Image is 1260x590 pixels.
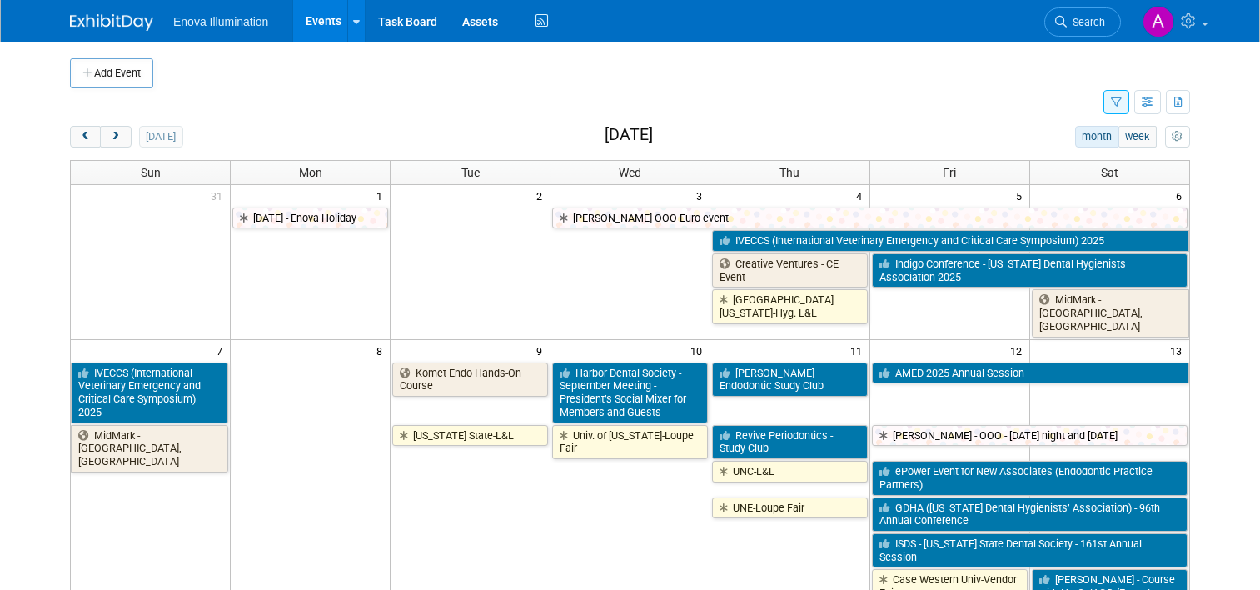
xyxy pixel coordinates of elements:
[461,166,480,179] span: Tue
[70,58,153,88] button: Add Event
[535,185,550,206] span: 2
[299,166,322,179] span: Mon
[552,207,1188,229] a: [PERSON_NAME] OOO Euro event
[689,340,710,361] span: 10
[872,425,1188,447] a: [PERSON_NAME] - OOO - [DATE] night and [DATE]
[712,497,868,519] a: UNE-Loupe Fair
[872,497,1188,532] a: GDHA ([US_STATE] Dental Hygienists’ Association) - 96th Annual Conference
[779,166,799,179] span: Thu
[71,425,228,472] a: MidMark - [GEOGRAPHIC_DATA], [GEOGRAPHIC_DATA]
[712,461,868,482] a: UNC-L&L
[849,340,869,361] span: 11
[375,185,390,206] span: 1
[71,362,228,423] a: IVECCS (International Veterinary Emergency and Critical Care Symposium) 2025
[605,126,653,144] h2: [DATE]
[1118,126,1157,147] button: week
[535,340,550,361] span: 9
[712,230,1189,252] a: IVECCS (International Veterinary Emergency and Critical Care Symposium) 2025
[943,166,956,179] span: Fri
[872,362,1189,384] a: AMED 2025 Annual Session
[872,533,1188,567] a: ISDS - [US_STATE] State Dental Society - 161st Annual Session
[1067,16,1105,28] span: Search
[232,207,388,229] a: [DATE] - Enova Holiday
[1008,340,1029,361] span: 12
[1101,166,1118,179] span: Sat
[392,425,548,447] a: [US_STATE] State-L&L
[1143,6,1174,37] img: Andrea Miller
[1014,185,1029,206] span: 5
[100,126,131,147] button: next
[712,253,868,287] a: Creative Ventures - CE Event
[712,289,868,323] a: [GEOGRAPHIC_DATA][US_STATE]-Hyg. L&L
[70,126,101,147] button: prev
[1172,132,1183,142] i: Personalize Calendar
[619,166,641,179] span: Wed
[712,362,868,397] a: [PERSON_NAME] Endodontic Study Club
[139,126,183,147] button: [DATE]
[1174,185,1189,206] span: 6
[1168,340,1189,361] span: 13
[173,15,268,28] span: Enova Illumination
[70,14,153,31] img: ExhibitDay
[1044,7,1121,37] a: Search
[209,185,230,206] span: 31
[712,425,868,459] a: Revive Periodontics - Study Club
[872,461,1188,495] a: ePower Event for New Associates (Endodontic Practice Partners)
[1075,126,1119,147] button: month
[552,425,708,459] a: Univ. of [US_STATE]-Loupe Fair
[552,362,708,423] a: Harbor Dental Society - September Meeting - President’s Social Mixer for Members and Guests
[695,185,710,206] span: 3
[215,340,230,361] span: 7
[872,253,1188,287] a: Indigo Conference - [US_STATE] Dental Hygienists Association 2025
[1032,289,1189,337] a: MidMark - [GEOGRAPHIC_DATA], [GEOGRAPHIC_DATA]
[141,166,161,179] span: Sun
[1165,126,1190,147] button: myCustomButton
[854,185,869,206] span: 4
[392,362,548,397] a: Komet Endo Hands-On Course
[375,340,390,361] span: 8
